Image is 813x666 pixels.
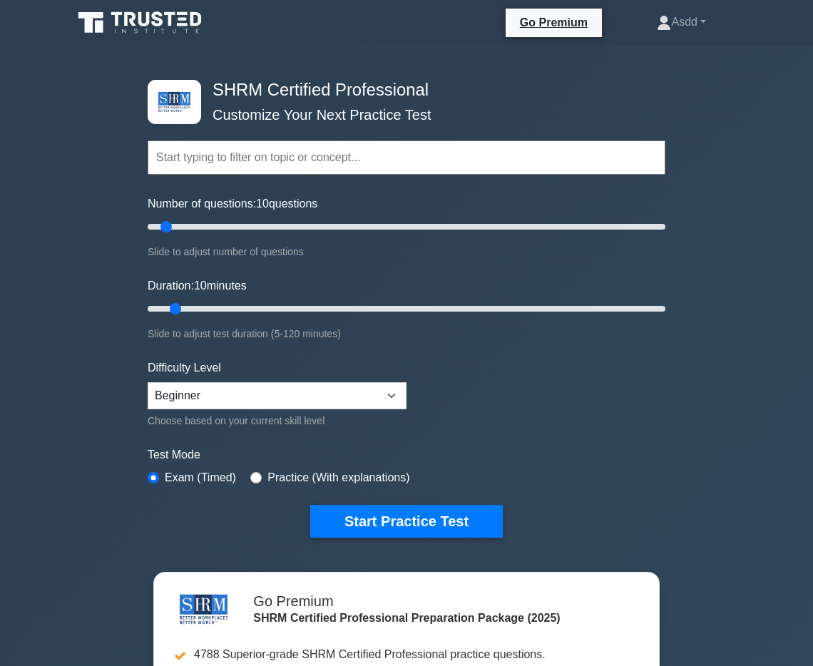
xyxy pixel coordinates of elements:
[207,80,595,101] h4: SHRM Certified Professional
[148,325,665,342] div: Slide to adjust test duration (5-120 minutes)
[148,412,406,429] div: Choose based on your current skill level
[511,14,596,31] a: Go Premium
[623,8,740,36] a: Asdd
[256,198,269,210] span: 10
[148,243,665,260] div: Slide to adjust number of questions
[148,359,221,376] label: Difficulty Level
[267,469,409,486] label: Practice (With explanations)
[148,446,665,463] label: Test Mode
[194,280,207,292] span: 10
[310,505,503,538] button: Start Practice Test
[165,469,236,486] label: Exam (Timed)
[148,277,247,294] label: Duration: minutes
[148,140,665,175] input: Start typing to filter on topic or concept...
[148,195,317,212] label: Number of questions: questions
